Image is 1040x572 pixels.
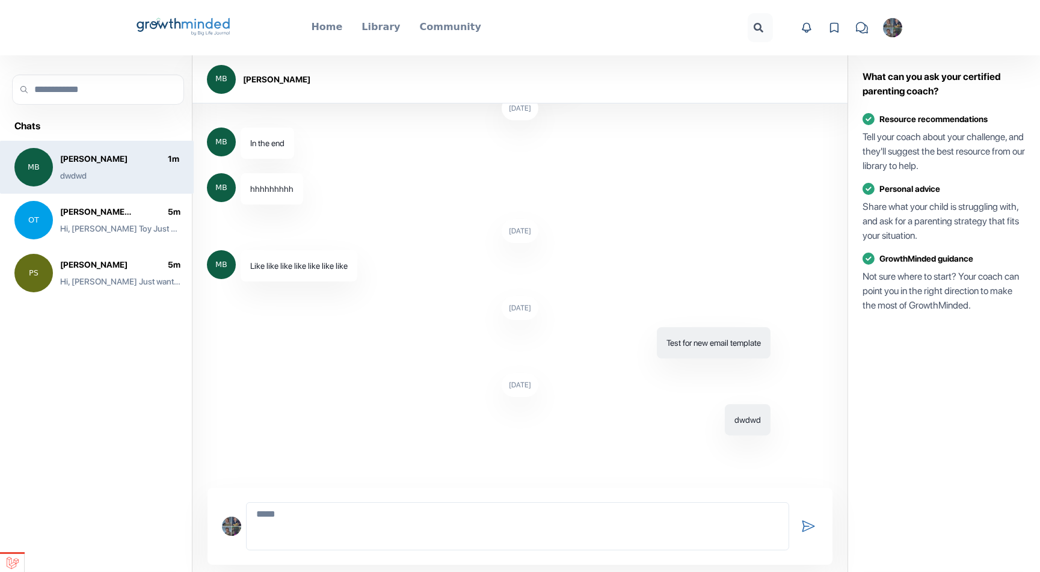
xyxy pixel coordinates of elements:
div: Prof. Mireya Beahan Sr. [29,269,38,277]
div: Michelle Brownell [215,138,227,146]
div: 5 Mar 2025 [168,259,180,271]
div: Michelle Brownell [215,184,227,192]
div: [DATE] [502,219,538,243]
a: Home [312,20,343,35]
a: Library [362,20,400,35]
div: hhhhhhhhh [241,173,303,205]
p: Library [362,20,400,34]
div: [DATE] [502,96,538,120]
div: [PERSON_NAME] [60,153,128,165]
div: [DATE] [502,296,538,320]
div: dwdwd [725,404,771,435]
h3: [PERSON_NAME] [243,73,310,85]
p: Community [420,20,481,34]
div: Like like like like like like like [241,250,357,281]
div: GrowthMinded guidance [879,253,973,265]
img: Roman [222,517,241,536]
div: Hi, [PERSON_NAME] Just wanted to check in and see how things are going for you in GrowthMinded. I... [60,275,180,288]
div: Share what your child is struggling with, and ask for a parenting strategy that fits your situation. [863,200,1026,243]
div: Resource recommendations [879,113,988,125]
div: Not sure where to start? Your coach can point you in the right direction to make the most of Grow... [863,269,1026,313]
div: Michelle Brownell [28,164,40,171]
img: Roman [883,18,902,37]
div: 5 Mar 2025 [168,206,180,218]
div: Michelle Brownell [215,75,227,83]
p: Home [312,20,343,34]
div: Olin Toy [28,217,39,224]
div: 27 Jun 2025 [168,153,179,165]
div: Personal advice [879,183,940,195]
div: Tell your coach about your challenge, and they'll suggest the best resource from our library to h... [863,130,1026,173]
div: Test for new email template [657,327,771,358]
div: [PERSON_NAME] [60,259,128,271]
div: Michelle Brownell [215,261,227,269]
div: Hi, [PERSON_NAME] Toy Just wanted to check in and see how things are going for you in GrowthMinde... [60,223,180,235]
div: [PERSON_NAME] Toy [60,206,132,218]
div: [DATE] [502,373,538,397]
a: Community [420,20,481,35]
h3: What can you ask your certified parenting coach? [863,70,1026,99]
div: dwdwd [60,170,179,182]
div: In the end [241,128,294,159]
